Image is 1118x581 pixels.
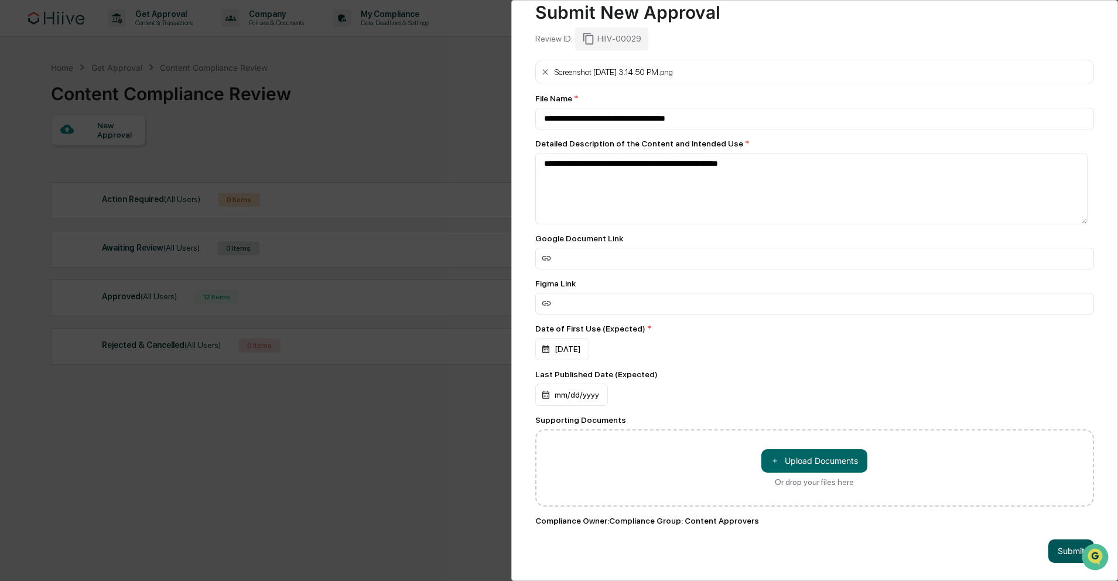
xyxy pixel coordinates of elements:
div: Screenshot [DATE] 3.14.50 PM.png [555,67,673,77]
button: Or drop your files here [761,449,867,473]
a: Powered byPylon [83,198,142,207]
div: 🗄️ [85,149,94,158]
p: How can we help? [12,25,213,43]
a: 🖐️Preclearance [7,143,80,164]
div: 🖐️ [12,149,21,158]
div: Supporting Documents [535,415,1095,425]
a: 🗄️Attestations [80,143,150,164]
span: Pylon [117,199,142,207]
div: Detailed Description of the Content and Intended Use [535,139,1095,148]
iframe: Open customer support [1081,542,1112,574]
div: HIIV-00029 [575,28,648,50]
div: 🔎 [12,171,21,180]
div: Compliance Owner : Compliance Group: Content Approvers [535,516,1095,525]
div: Google Document Link [535,234,1095,243]
span: Preclearance [23,148,76,159]
div: Date of First Use (Expected) [535,324,1095,333]
span: Attestations [97,148,145,159]
span: ＋ [771,455,779,466]
a: 🔎Data Lookup [7,165,78,186]
div: Review ID: [535,34,573,43]
div: [DATE] [535,338,589,360]
img: 1746055101610-c473b297-6a78-478c-a979-82029cc54cd1 [12,90,33,111]
button: Start new chat [199,93,213,107]
div: Or drop your files here [775,477,854,487]
div: mm/dd/yyyy [535,384,608,406]
div: Last Published Date (Expected) [535,370,1095,379]
span: Data Lookup [23,170,74,182]
button: Submit [1048,539,1094,563]
div: Figma Link [535,279,1095,288]
div: File Name [535,94,1095,103]
div: Start new chat [40,90,192,101]
div: We're available if you need us! [40,101,148,111]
